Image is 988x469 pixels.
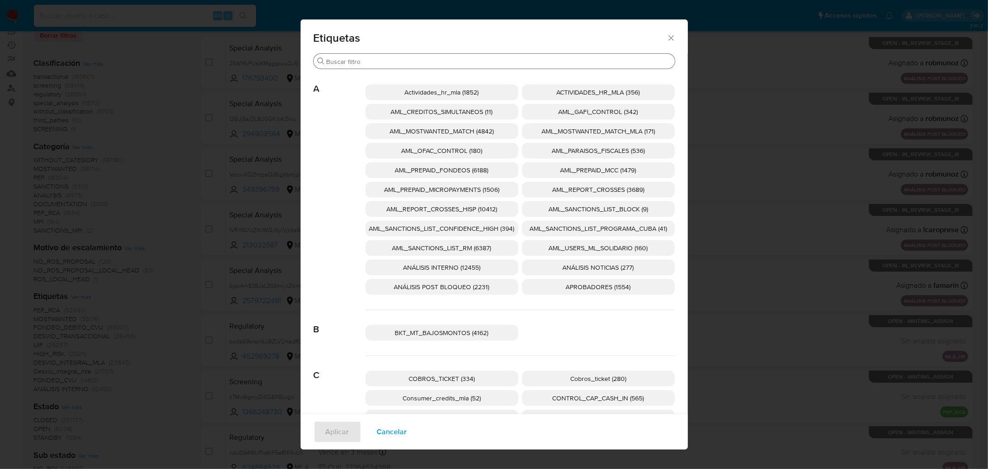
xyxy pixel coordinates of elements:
div: AML_PREPAID_MCC (1479) [522,162,675,178]
div: COBROS_TICKET (334) [365,371,518,387]
div: AML_GAFI_CONTROL (342) [522,104,675,120]
div: ANÁLISIS INTERNO (12455) [365,260,518,275]
div: Actividades_hr_mla (1852) [365,84,518,100]
div: AML_PARAISOS_FISCALES (536) [522,143,675,158]
span: AML_CREDITOS_SIMULTANEOS (11) [391,107,493,116]
div: ACTIVIDADES_HR_MLA (356) [522,84,675,100]
span: Etiquetas [314,32,667,44]
div: AML_SANCTIONS_LIST_PROGRAMA_CUBA (41) [522,221,675,236]
button: Buscar [317,57,325,65]
span: Cobros_ticket (280) [570,374,626,383]
span: AML_SANCTIONS_LIST_CONFIDENCE_HIGH (394) [369,224,515,233]
div: AML_SANCTIONS_LIST_BLOCK (9) [522,201,675,217]
span: CONTROL_CAP_CASH_IN (565) [553,393,644,403]
span: AML_MOSTWANTED_MATCH (4842) [390,127,494,136]
div: AML_CREDITOS_SIMULTANEOS (11) [365,104,518,120]
span: AML_PREPAID_MICROPAYMENTS (1506) [384,185,499,194]
div: AML_PREPAID_FONDEOS (6188) [365,162,518,178]
span: AML_SANCTIONS_LIST_RM (6387) [392,243,491,253]
span: AML_OFAC_CONTROL (180) [401,146,482,155]
span: AML_PREPAID_MCC (1479) [560,165,636,175]
span: AML_SANCTIONS_LIST_PROGRAMA_CUBA (41) [529,224,667,233]
div: Control_cap_cash_in (80) [365,410,518,425]
div: AML_REPORT_CROSSES_HISP (10412) [365,201,518,217]
span: ANÁLISIS INTERNO (12455) [403,263,480,272]
input: Buscar filtro [327,57,671,66]
div: AML_OFAC_CONTROL (180) [365,143,518,158]
button: Cancelar [365,421,419,443]
div: AML_USERS_ML_SOLIDARIO (160) [522,240,675,256]
span: ACTIVIDADES_HR_MLA (356) [557,88,640,97]
span: BKT_MT_BAJOSMONTOS (4162) [395,328,489,337]
div: BKT_MT_BAJOSMONTOS (4162) [365,325,518,341]
div: Consumer_credits_mla (52) [365,390,518,406]
span: AML_GAFI_CONTROL (342) [559,107,638,116]
span: APROBADORES (1554) [566,282,631,292]
span: B [314,310,365,335]
span: C [314,356,365,381]
span: AML_MOSTWANTED_MATCH_MLA (171) [541,127,655,136]
span: Cancelar [377,422,407,442]
div: Cobros_ticket (280) [522,371,675,387]
span: A [314,70,365,95]
div: AML_SANCTIONS_LIST_CONFIDENCE_HIGH (394) [365,221,518,236]
span: AML_PREPAID_FONDEOS (6188) [395,165,489,175]
div: ANÁLISIS NOTICIAS (277) [522,260,675,275]
div: AML_MOSTWANTED_MATCH_MLA (171) [522,123,675,139]
span: AML_SANCTIONS_LIST_BLOCK (9) [548,204,648,214]
div: AML_REPORT_CROSSES (3689) [522,182,675,197]
span: Credits_merchant_mla (17) [561,413,636,422]
span: ANÁLISIS POST BLOQUEO (2231) [394,282,490,292]
div: ANÁLISIS POST BLOQUEO (2231) [365,279,518,295]
div: AML_PREPAID_MICROPAYMENTS (1506) [365,182,518,197]
span: AML_REPORT_CROSSES (3689) [552,185,644,194]
div: Credits_merchant_mla (17) [522,410,675,425]
button: Cerrar [667,33,675,42]
div: AML_SANCTIONS_LIST_RM (6387) [365,240,518,256]
span: Actividades_hr_mla (1852) [405,88,479,97]
span: COBROS_TICKET (334) [409,374,475,383]
span: AML_REPORT_CROSSES_HISP (10412) [386,204,497,214]
span: AML_PARAISOS_FISCALES (536) [552,146,645,155]
div: CONTROL_CAP_CASH_IN (565) [522,390,675,406]
div: AML_MOSTWANTED_MATCH (4842) [365,123,518,139]
span: ANÁLISIS NOTICIAS (277) [563,263,634,272]
span: Consumer_credits_mla (52) [403,393,481,403]
span: Control_cap_cash_in (80) [405,413,478,422]
div: APROBADORES (1554) [522,279,675,295]
span: AML_USERS_ML_SOLIDARIO (160) [549,243,648,253]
